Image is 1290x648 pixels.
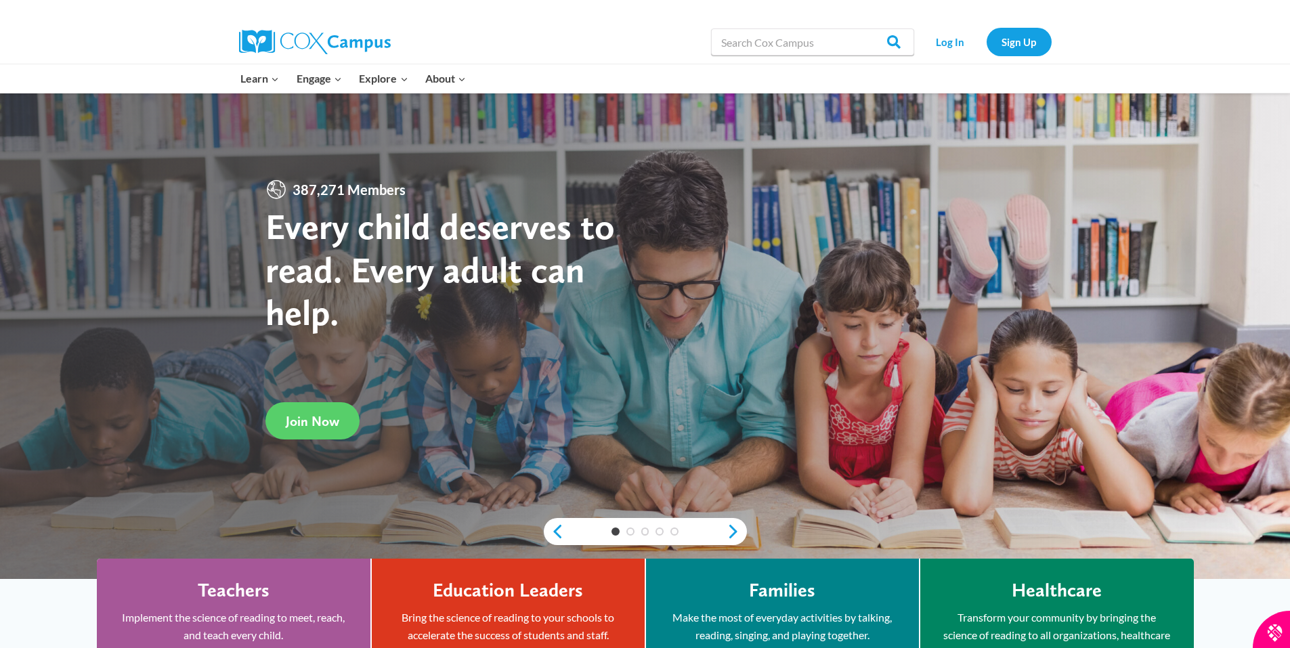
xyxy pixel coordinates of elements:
[265,402,360,439] a: Join Now
[611,527,620,536] a: 1
[198,579,270,602] h4: Teachers
[711,28,914,56] input: Search Cox Campus
[433,579,583,602] h4: Education Leaders
[1012,579,1102,602] h4: Healthcare
[232,64,475,93] nav: Primary Navigation
[359,70,408,87] span: Explore
[749,579,815,602] h4: Families
[544,523,564,540] a: previous
[297,70,342,87] span: Engage
[727,523,747,540] a: next
[286,413,339,429] span: Join Now
[544,518,747,545] div: content slider buttons
[392,609,624,643] p: Bring the science of reading to your schools to accelerate the success of students and staff.
[239,30,391,54] img: Cox Campus
[921,28,980,56] a: Log In
[921,28,1052,56] nav: Secondary Navigation
[626,527,635,536] a: 2
[287,179,411,200] span: 387,271 Members
[265,204,615,334] strong: Every child deserves to read. Every adult can help.
[987,28,1052,56] a: Sign Up
[655,527,664,536] a: 4
[641,527,649,536] a: 3
[240,70,279,87] span: Learn
[670,527,679,536] a: 5
[666,609,899,643] p: Make the most of everyday activities by talking, reading, singing, and playing together.
[425,70,466,87] span: About
[117,609,350,643] p: Implement the science of reading to meet, reach, and teach every child.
